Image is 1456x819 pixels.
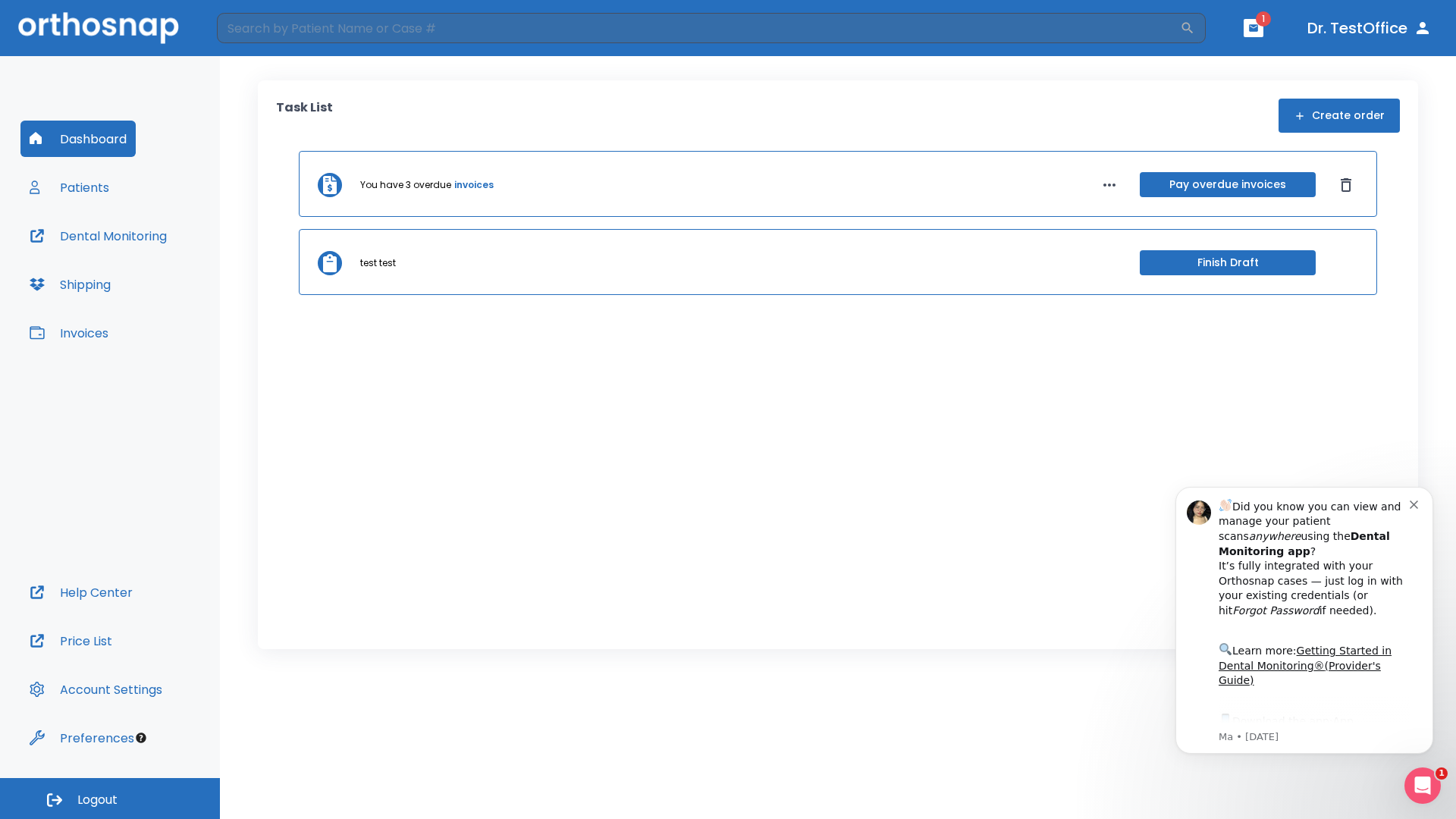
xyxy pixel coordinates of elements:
[20,169,118,206] button: Patients
[1334,173,1358,197] button: Dismiss
[360,256,396,270] p: test test
[20,720,143,756] button: Preferences
[1153,464,1456,778] iframe: Intercom notifications message
[66,247,257,325] div: Download the app: | ​ Let us know if you need help getting started!
[276,99,333,133] p: Task List
[77,792,118,808] span: Logout
[134,731,148,745] div: Tooltip anchor
[1256,11,1271,27] span: 1
[20,671,171,708] button: Account Settings
[1140,250,1316,275] button: Finish Draft
[66,251,201,278] a: App Store
[1436,767,1448,780] span: 1
[217,13,1180,43] input: Search by Patient Name or Case #
[20,315,118,351] button: Invoices
[20,574,142,610] button: Help Center
[454,178,494,192] a: invoices
[20,121,136,157] button: Dashboard
[257,33,269,45] button: Dismiss notification
[1404,767,1441,804] iframe: Intercom live chat
[1301,14,1438,42] button: Dr. TestOffice
[66,266,257,280] p: Message from Ma, sent 3w ago
[20,623,121,659] button: Price List
[20,218,176,254] button: Dental Monitoring
[1140,172,1316,197] button: Pay overdue invoices
[1279,99,1400,133] button: Create order
[20,266,120,303] button: Shipping
[360,178,451,192] p: You have 3 overdue
[18,12,179,43] img: Orthosnap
